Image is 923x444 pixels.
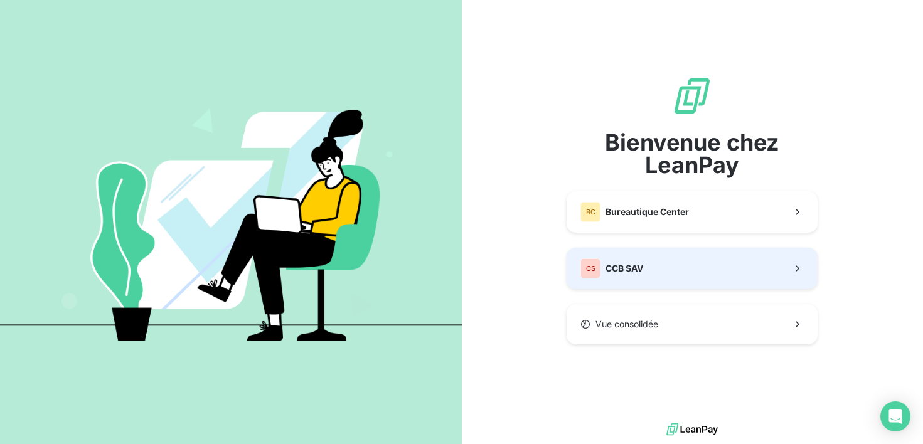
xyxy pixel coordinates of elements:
button: BCBureautique Center [567,191,818,233]
div: CS [580,258,600,278]
span: Vue consolidée [595,318,658,330]
div: Open Intercom Messenger [880,401,910,431]
span: Bienvenue chez LeanPay [567,131,818,176]
button: CSCCB SAV [567,248,818,289]
button: Vue consolidée [567,304,818,344]
div: BC [580,202,600,222]
img: logo sigle [672,76,712,116]
span: CCB SAV [606,262,643,275]
span: Bureautique Center [606,206,689,218]
img: logo [666,420,718,439]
